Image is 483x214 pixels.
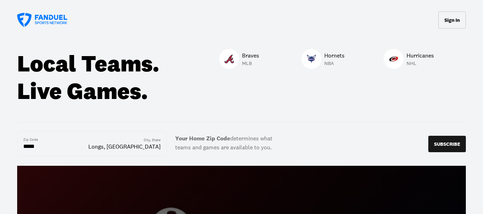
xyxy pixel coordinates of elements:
[428,136,466,152] button: SUBSCRIBE
[438,11,466,29] button: Sign In
[307,54,316,64] img: Hornets
[324,51,345,60] p: Hornets
[175,135,230,142] b: Your Home Zip Code
[17,13,67,27] a: FanDuel Sports Network
[242,60,259,67] p: MLB
[17,50,178,105] div: Local Teams. Live Games.
[219,49,259,71] a: BravesBravesBravesMLB
[434,141,460,146] p: SUBSCRIBE
[225,54,234,64] img: Braves
[406,51,434,60] p: Hurricanes
[324,60,345,67] p: NBA
[144,138,161,143] div: City, State
[384,49,434,71] a: HurricanesHurricanesHurricanesNHL
[389,54,398,64] img: Hurricanes
[406,60,434,67] p: NHL
[167,131,281,157] label: determines what teams and games are available to you.
[23,137,38,142] div: Zip Code
[242,51,259,60] p: Braves
[301,49,345,71] a: HornetsHornetsHornetsNBA
[88,143,161,150] div: Longs, [GEOGRAPHIC_DATA]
